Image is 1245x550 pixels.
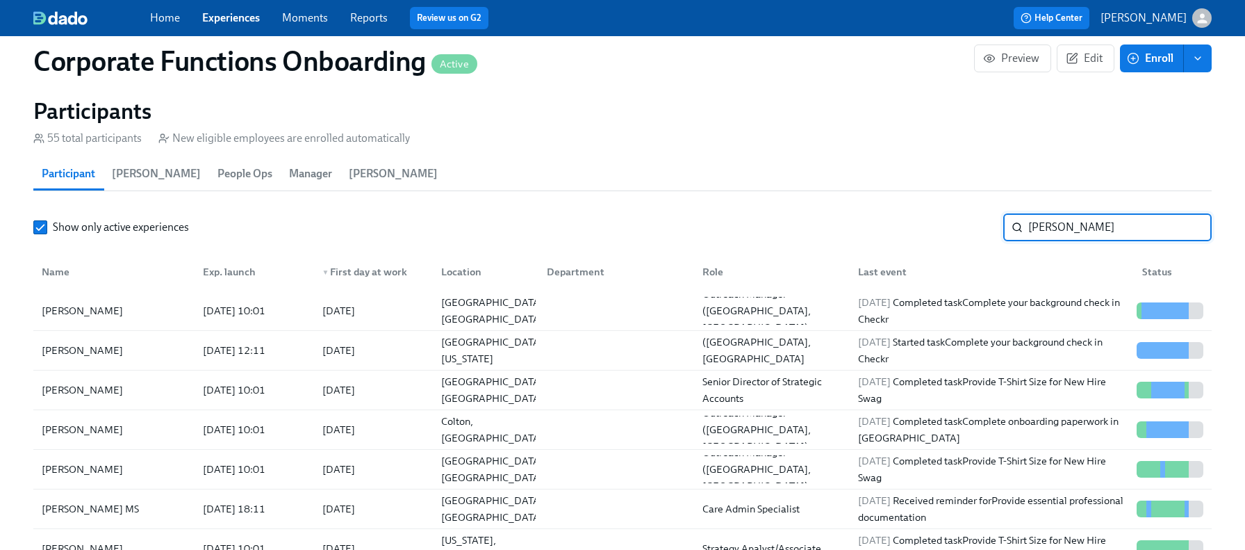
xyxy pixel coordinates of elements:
div: Role [691,258,847,286]
div: [PERSON_NAME] [36,382,192,398]
div: Exp. launch [197,264,311,280]
div: Name [36,264,192,280]
div: [PERSON_NAME][DATE] 10:01[DATE][GEOGRAPHIC_DATA], [GEOGRAPHIC_DATA]Senior Director of Strategic A... [33,371,1212,410]
div: [GEOGRAPHIC_DATA], [GEOGRAPHIC_DATA] [436,453,552,486]
div: Completed task Complete onboarding paperwork in [GEOGRAPHIC_DATA] [852,413,1131,446]
div: Completed task Provide T-Shirt Size for New Hire Swag [852,373,1131,407]
div: [DATE] [322,421,355,438]
span: Participant [42,164,95,184]
span: ▼ [322,269,329,276]
div: [GEOGRAPHIC_DATA], [GEOGRAPHIC_DATA] [436,492,552,526]
a: Reports [350,11,388,24]
button: Enroll [1120,45,1184,72]
div: [DATE] [322,461,355,478]
div: [DATE] 10:01 [197,461,311,478]
button: [PERSON_NAME] [1100,8,1212,28]
div: [DATE] 12:11 [197,342,311,359]
div: [PERSON_NAME] MS [36,501,192,517]
div: Outreach Manager ([GEOGRAPHIC_DATA], [GEOGRAPHIC_DATA]) [697,286,847,336]
span: People Ops [217,164,272,184]
div: Exp. launch [192,258,311,286]
div: [PERSON_NAME] [36,302,192,319]
button: Help Center [1014,7,1089,29]
span: [DATE] [858,336,891,348]
button: Edit [1057,45,1114,72]
div: [DATE] [322,342,355,359]
div: [PERSON_NAME][DATE] 10:01[DATE][GEOGRAPHIC_DATA], [GEOGRAPHIC_DATA]Outreach Manager ([GEOGRAPHIC_... [33,450,1212,490]
a: Home [150,11,180,24]
h1: Corporate Functions Onboarding [33,45,477,78]
div: Department [536,258,691,286]
div: Outreach Manager ([GEOGRAPHIC_DATA], [GEOGRAPHIC_DATA][US_STATE]) [697,317,847,384]
span: Preview [986,51,1039,65]
span: [DATE] [858,415,891,428]
span: Help Center [1021,11,1082,25]
div: [DATE] [322,501,355,517]
span: [DATE] [858,494,891,507]
span: [PERSON_NAME] [349,164,438,184]
div: Location [430,258,536,286]
div: [DATE] 10:01 [197,421,311,438]
div: Completed task Complete your background check in Checkr [852,294,1131,327]
p: [PERSON_NAME] [1100,10,1187,26]
div: Outreach Manager ([GEOGRAPHIC_DATA], [GEOGRAPHIC_DATA]) [697,444,847,494]
div: Completed task Provide T-Shirt Size for New Hire Swag [852,453,1131,486]
div: [PERSON_NAME] [36,421,192,438]
div: 55 total participants [33,131,142,146]
div: [DATE] [322,382,355,398]
button: Preview [974,45,1051,72]
span: [PERSON_NAME] [112,164,201,184]
div: [PERSON_NAME] [36,342,192,359]
div: Senior Director of Strategic Accounts [697,373,847,407]
div: ▼First day at work [311,258,431,286]
input: Search by name [1028,213,1212,241]
div: Received reminder for Provide essential professional documentation [852,492,1131,526]
div: Colton, [GEOGRAPHIC_DATA] [436,413,549,446]
h2: Participants [33,97,1212,125]
div: Started task Complete your background check in Checkr [852,334,1131,367]
div: [GEOGRAPHIC_DATA], [US_STATE] [436,334,552,367]
span: [DATE] [858,375,891,388]
div: Role [697,264,847,280]
span: Show only active experiences [53,220,189,235]
div: New eligible employees are enrolled automatically [158,131,410,146]
a: Moments [282,11,328,24]
a: dado [33,11,150,25]
span: Enroll [1130,51,1173,65]
a: Review us on G2 [417,11,481,25]
div: [PERSON_NAME] MS[DATE] 18:11[DATE][GEOGRAPHIC_DATA], [GEOGRAPHIC_DATA]Care Admin Specialist[DATE]... [33,490,1212,529]
div: Status [1137,264,1209,280]
div: [PERSON_NAME] [36,461,192,478]
div: [GEOGRAPHIC_DATA], [GEOGRAPHIC_DATA] [436,373,552,407]
span: Active [431,59,477,70]
div: [PERSON_NAME][DATE] 12:11[DATE][GEOGRAPHIC_DATA], [US_STATE]Outreach Manager ([GEOGRAPHIC_DATA], ... [33,331,1212,371]
span: Edit [1069,51,1103,65]
div: [DATE] 10:01 [197,382,311,398]
img: dado [33,11,88,25]
span: [DATE] [858,455,891,467]
span: [DATE] [858,296,891,309]
div: Outreach Manager ([GEOGRAPHIC_DATA], [GEOGRAPHIC_DATA]) [697,405,847,455]
div: Department [541,264,691,280]
div: [PERSON_NAME][DATE] 10:01[DATE][GEOGRAPHIC_DATA], [GEOGRAPHIC_DATA]Outreach Manager ([GEOGRAPHIC_... [33,291,1212,331]
div: [GEOGRAPHIC_DATA], [GEOGRAPHIC_DATA] [436,294,552,327]
div: [PERSON_NAME][DATE] 10:01[DATE]Colton, [GEOGRAPHIC_DATA]Outreach Manager ([GEOGRAPHIC_DATA], [GEO... [33,410,1212,450]
div: First day at work [317,264,431,280]
span: [DATE] [858,534,891,547]
div: Care Admin Specialist [697,501,847,517]
div: Last event [847,258,1131,286]
button: Review us on G2 [410,7,488,29]
span: Manager [289,164,332,184]
div: Status [1131,258,1209,286]
div: Last event [852,264,1131,280]
div: Name [36,258,192,286]
div: Location [436,264,536,280]
a: Experiences [202,11,260,24]
div: [DATE] 18:11 [197,501,311,517]
div: [DATE] [322,302,355,319]
div: [DATE] 10:01 [197,302,311,319]
button: enroll [1184,45,1212,72]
